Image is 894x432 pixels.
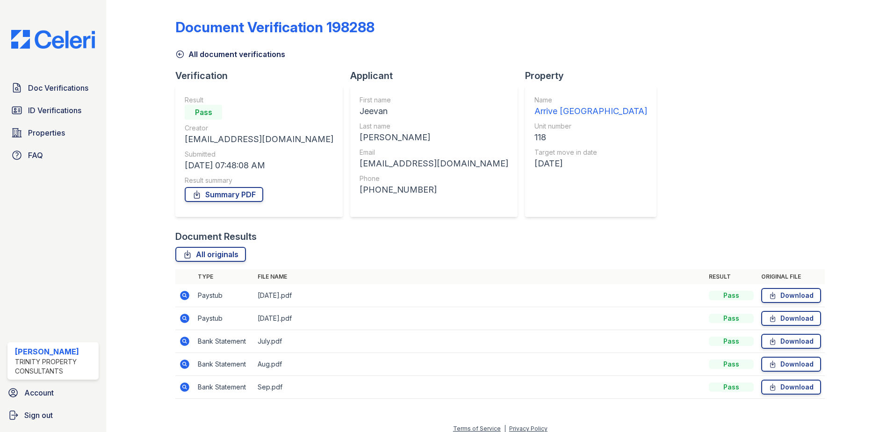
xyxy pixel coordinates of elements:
[709,382,754,392] div: Pass
[534,95,647,105] div: Name
[185,133,333,146] div: [EMAIL_ADDRESS][DOMAIN_NAME]
[360,131,508,144] div: [PERSON_NAME]
[185,95,333,105] div: Result
[28,127,65,138] span: Properties
[185,150,333,159] div: Submitted
[254,330,705,353] td: July.pdf
[15,357,95,376] div: Trinity Property Consultants
[15,346,95,357] div: [PERSON_NAME]
[761,311,821,326] a: Download
[757,269,825,284] th: Original file
[360,105,508,118] div: Jeevan
[185,123,333,133] div: Creator
[709,314,754,323] div: Pass
[360,95,508,105] div: First name
[175,49,285,60] a: All document verifications
[534,148,647,157] div: Target move in date
[194,353,254,376] td: Bank Statement
[175,69,350,82] div: Verification
[254,284,705,307] td: [DATE].pdf
[4,406,102,425] a: Sign out
[254,376,705,399] td: Sep.pdf
[709,291,754,300] div: Pass
[504,425,506,432] div: |
[350,69,525,82] div: Applicant
[360,157,508,170] div: [EMAIL_ADDRESS][DOMAIN_NAME]
[453,425,501,432] a: Terms of Service
[709,360,754,369] div: Pass
[194,284,254,307] td: Paystub
[761,357,821,372] a: Download
[7,146,99,165] a: FAQ
[4,383,102,402] a: Account
[185,176,333,185] div: Result summary
[194,307,254,330] td: Paystub
[28,150,43,161] span: FAQ
[254,353,705,376] td: Aug.pdf
[28,105,81,116] span: ID Verifications
[185,187,263,202] a: Summary PDF
[175,247,246,262] a: All originals
[24,387,54,398] span: Account
[254,307,705,330] td: [DATE].pdf
[360,148,508,157] div: Email
[534,122,647,131] div: Unit number
[24,410,53,421] span: Sign out
[185,159,333,172] div: [DATE] 07:48:08 AM
[254,269,705,284] th: File name
[7,123,99,142] a: Properties
[175,19,375,36] div: Document Verification 198288
[28,82,88,94] span: Doc Verifications
[761,334,821,349] a: Download
[360,122,508,131] div: Last name
[7,101,99,120] a: ID Verifications
[194,269,254,284] th: Type
[534,157,647,170] div: [DATE]
[534,105,647,118] div: Arrive [GEOGRAPHIC_DATA]
[194,376,254,399] td: Bank Statement
[709,337,754,346] div: Pass
[175,230,257,243] div: Document Results
[525,69,664,82] div: Property
[761,288,821,303] a: Download
[705,269,757,284] th: Result
[360,183,508,196] div: [PHONE_NUMBER]
[534,131,647,144] div: 118
[761,380,821,395] a: Download
[185,105,222,120] div: Pass
[534,95,647,118] a: Name Arrive [GEOGRAPHIC_DATA]
[360,174,508,183] div: Phone
[509,425,548,432] a: Privacy Policy
[7,79,99,97] a: Doc Verifications
[194,330,254,353] td: Bank Statement
[4,30,102,49] img: CE_Logo_Blue-a8612792a0a2168367f1c8372b55b34899dd931a85d93a1a3d3e32e68fde9ad4.png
